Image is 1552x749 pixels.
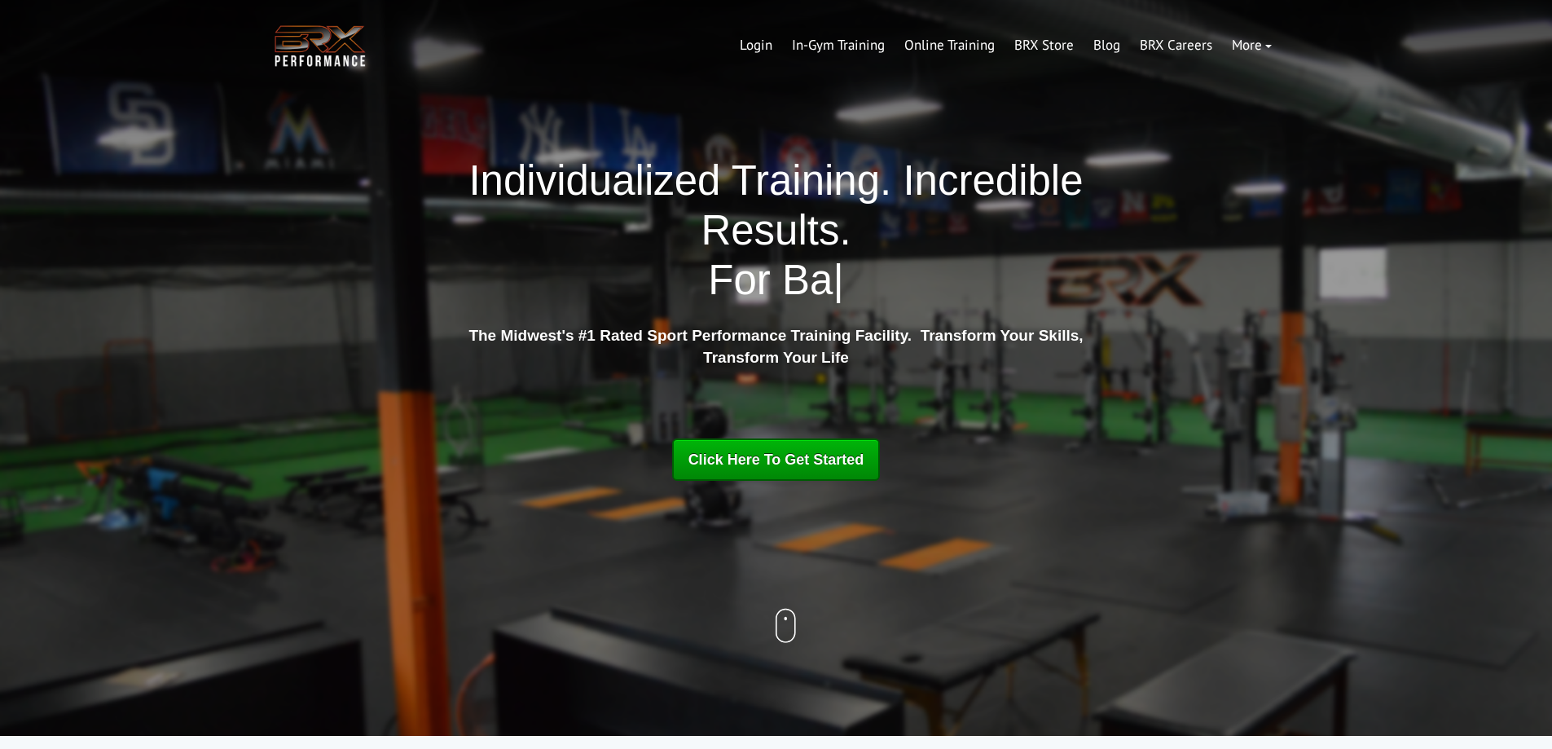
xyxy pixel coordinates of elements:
[708,257,833,303] span: For Ba
[833,257,843,303] span: |
[895,26,1005,65] a: Online Training
[271,21,369,71] img: BRX Transparent Logo-2
[1130,26,1222,65] a: BRX Careers
[688,452,864,468] span: Click Here To Get Started
[1222,26,1282,65] a: More
[730,26,782,65] a: Login
[782,26,895,65] a: In-Gym Training
[1005,26,1084,65] a: BRX Store
[468,327,1083,366] strong: The Midwest's #1 Rated Sport Performance Training Facility. Transform Your Skills, Transform Your...
[672,438,881,481] a: Click Here To Get Started
[1084,26,1130,65] a: Blog
[463,156,1090,306] h1: Individualized Training. Incredible Results.
[730,26,1282,65] div: Navigation Menu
